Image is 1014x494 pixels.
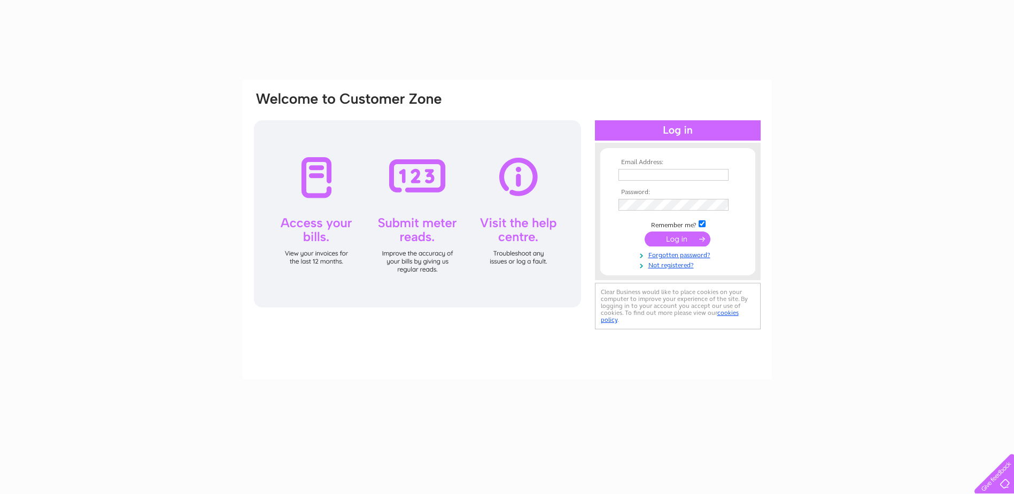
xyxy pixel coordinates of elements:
[616,159,740,166] th: Email Address:
[616,219,740,229] td: Remember me?
[601,309,739,323] a: cookies policy
[645,231,710,246] input: Submit
[595,283,761,329] div: Clear Business would like to place cookies on your computer to improve your experience of the sit...
[618,259,740,269] a: Not registered?
[616,189,740,196] th: Password:
[618,249,740,259] a: Forgotten password?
